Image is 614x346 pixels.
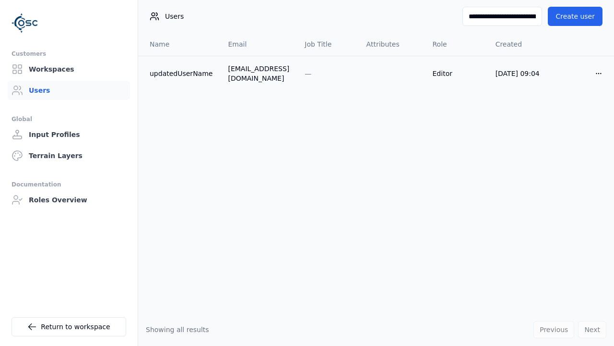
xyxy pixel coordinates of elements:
th: Name [138,33,220,56]
div: [DATE] 09:04 [496,69,545,78]
th: Role [425,33,488,56]
a: Return to workspace [12,317,126,336]
button: Create user [548,7,602,26]
th: Email [220,33,297,56]
div: Global [12,113,126,125]
span: — [305,70,311,77]
div: Editor [433,69,480,78]
a: Roles Overview [8,190,130,210]
img: Logo [12,10,38,37]
a: updatedUserName [150,69,213,78]
a: Terrain Layers [8,146,130,165]
a: Input Profiles [8,125,130,144]
a: Workspaces [8,60,130,79]
th: Job Title [297,33,358,56]
th: Attributes [359,33,425,56]
th: Created [488,33,553,56]
div: [EMAIL_ADDRESS][DOMAIN_NAME] [228,64,289,83]
span: Users [165,12,184,21]
a: Users [8,81,130,100]
span: Showing all results [146,326,209,334]
div: Customers [12,48,126,60]
div: Documentation [12,179,126,190]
